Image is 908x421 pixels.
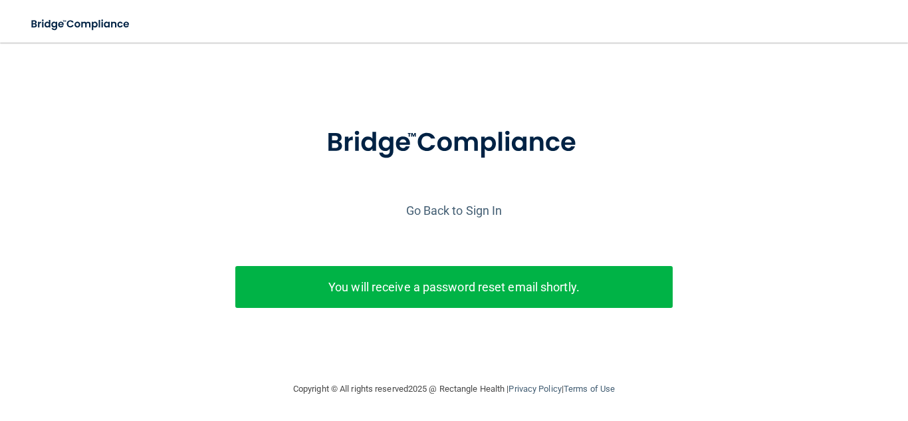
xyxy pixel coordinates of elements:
[211,368,697,410] div: Copyright © All rights reserved 2025 @ Rectangle Health | |
[564,384,615,394] a: Terms of Use
[299,108,609,178] img: bridge_compliance_login_screen.278c3ca4.svg
[20,11,142,38] img: bridge_compliance_login_screen.278c3ca4.svg
[406,204,503,217] a: Go Back to Sign In
[509,384,561,394] a: Privacy Policy
[245,276,663,298] p: You will receive a password reset email shortly.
